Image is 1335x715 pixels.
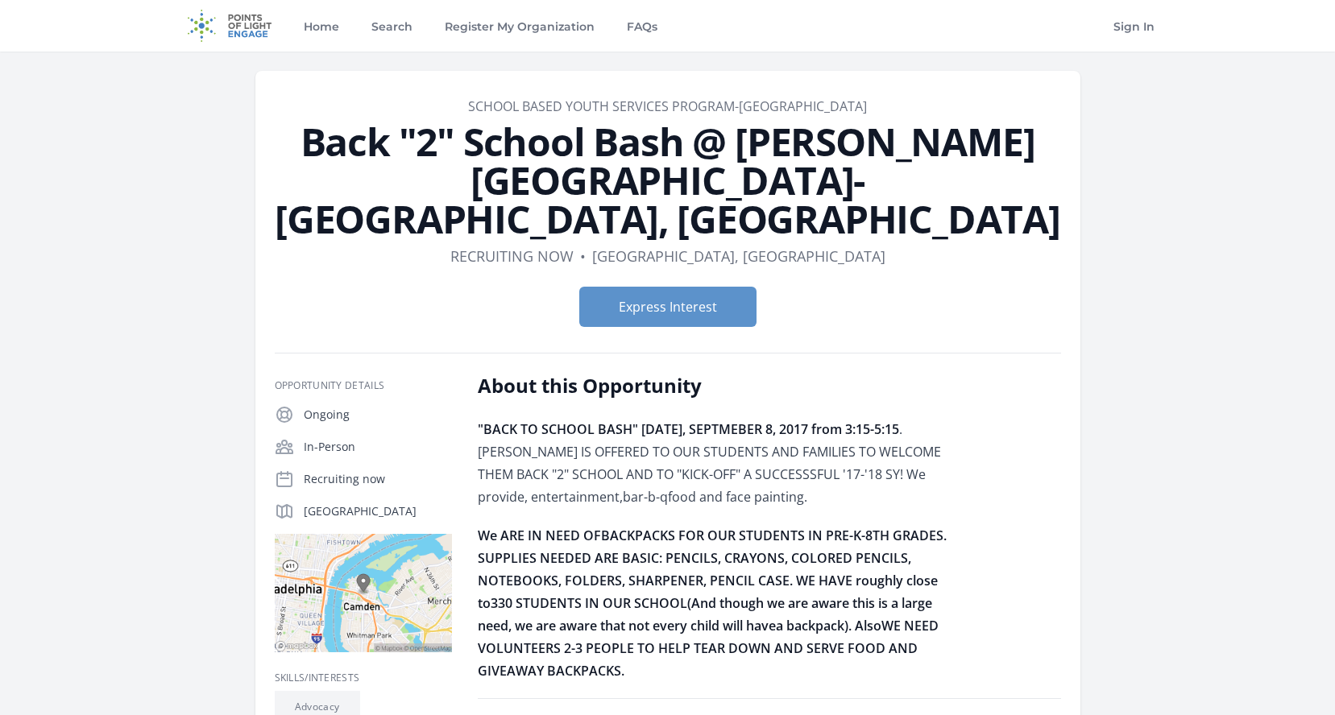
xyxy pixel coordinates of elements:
[478,373,949,399] h2: About this Opportunity
[304,471,452,487] p: Recruiting now
[478,527,947,680] strong: We ARE IN NEED OF . WE HAVE roughly close to (And though we are aware this is a large need, we ar...
[304,503,452,519] p: [GEOGRAPHIC_DATA]
[478,617,939,680] span: WE NEED VOLUNTEERS 2-3 PEOPLE TO HELP TEAR DOWN AND SERVE FOOD AND GIVEAWAY BACKPACKS.
[450,245,574,267] dd: Recruiting now
[304,407,452,423] p: Ongoing
[478,527,947,589] span: BACKPACKS FOR OUR STUDENTS IN PRE-K-8TH GRADES. SUPPLIES NEEDED ARE BASIC: PENCILS, CRAYONS, COLO...
[275,534,452,652] img: Map
[275,122,1061,238] h1: Back "2" School Bash @ [PERSON_NAME][GEOGRAPHIC_DATA]-[GEOGRAPHIC_DATA], [GEOGRAPHIC_DATA]
[491,594,687,612] span: 330 STUDENTS IN OUR SCHOOL
[579,287,757,327] button: Express Interest
[275,672,452,684] h3: Skills/Interests
[468,97,867,115] a: School Based Youth Services Program-[GEOGRAPHIC_DATA]
[478,418,949,508] p: . [PERSON_NAME] IS OFFERED TO OUR STUDENTS AND FAMILIES TO WELCOME THEM BACK "2" SCHOOL AND TO "K...
[275,379,452,392] h3: Opportunity Details
[592,245,885,267] dd: [GEOGRAPHIC_DATA], [GEOGRAPHIC_DATA]
[304,439,452,455] p: In-Person
[478,420,899,438] strong: "BACK TO SCHOOL BASH" [DATE], SEPTMEBER 8, 2017 from 3:15-5:15
[580,245,586,267] div: •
